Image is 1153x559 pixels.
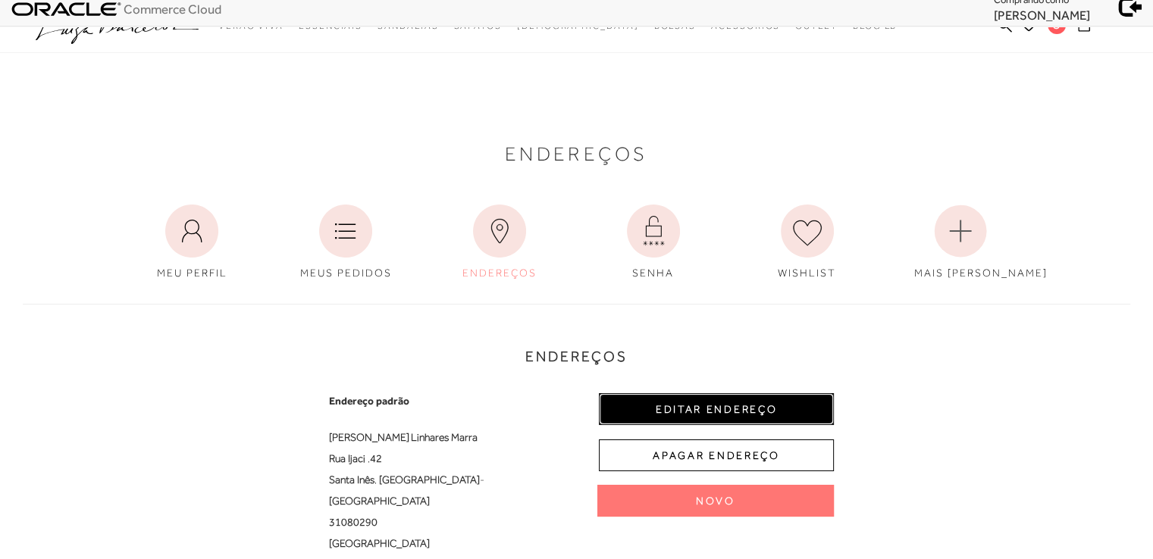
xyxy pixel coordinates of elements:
[329,537,430,549] span: [GEOGRAPHIC_DATA]
[597,485,834,517] button: Novo
[599,439,834,471] button: APAGAR ENDEREÇO
[329,473,374,486] span: Santa Inês
[778,267,836,279] span: WISHLIST
[696,494,735,508] span: Novo
[749,197,866,289] a: WISHLIST
[329,393,577,408] span: Endereço padrão
[462,267,537,279] span: ENDEREÇOS
[595,197,712,289] a: SENHA
[157,267,227,279] span: MEU PERFIL
[329,431,409,443] span: [PERSON_NAME]
[124,2,221,17] span: Commerce Cloud
[441,197,558,289] a: ENDEREÇOS
[329,516,378,528] span: 31080290
[329,495,430,507] span: [GEOGRAPHIC_DATA]
[913,267,1047,279] span: MAIS [PERSON_NAME]
[1041,15,1073,39] button: S
[329,452,365,464] span: Rua Ijaci
[133,197,250,289] a: MEU PERFIL
[599,393,834,425] button: EDITAR ENDEREÇO
[11,2,121,17] img: oracle_logo.svg
[300,267,392,279] span: MEUS PEDIDOS
[902,197,1019,289] a: MAIS [PERSON_NAME]
[379,473,480,486] span: [GEOGRAPHIC_DATA]
[411,431,478,443] span: Linhares Marra
[632,267,674,279] span: SENHA
[1073,17,1095,37] button: 1
[370,452,382,464] span: 42
[994,8,1090,23] span: [PERSON_NAME]
[505,146,648,162] span: Endereços
[23,346,1130,368] h3: Endereços
[287,197,404,289] a: MEUS PEDIDOS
